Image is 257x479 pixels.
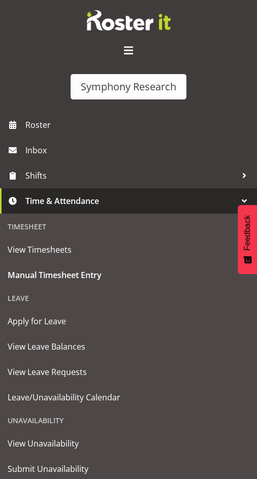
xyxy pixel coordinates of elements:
[8,364,249,380] span: View Leave Requests
[3,288,254,309] div: Leave
[8,461,249,476] span: Submit Unavailability
[25,168,237,183] span: Shifts
[3,262,254,288] a: Manual Timesheet Entry
[81,79,176,94] div: Symphony Research
[8,339,249,354] span: View Leave Balances
[3,334,254,359] a: View Leave Balances
[238,205,257,274] button: Feedback - Show survey
[3,237,254,262] a: View Timesheets
[25,193,237,209] span: Time & Attendance
[8,242,249,257] span: View Timesheets
[243,215,252,251] span: Feedback
[8,436,249,451] span: View Unavailability
[25,143,252,158] span: Inbox
[87,10,171,30] img: Rosterit website logo
[8,390,249,405] span: Leave/Unavailability Calendar
[3,410,254,431] div: Unavailability
[3,359,254,385] a: View Leave Requests
[8,267,249,283] span: Manual Timesheet Entry
[3,385,254,410] a: Leave/Unavailability Calendar
[25,117,252,132] span: Roster
[3,431,254,456] a: View Unavailability
[3,309,254,334] a: Apply for Leave
[3,216,254,237] div: Timesheet
[8,314,249,329] span: Apply for Leave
